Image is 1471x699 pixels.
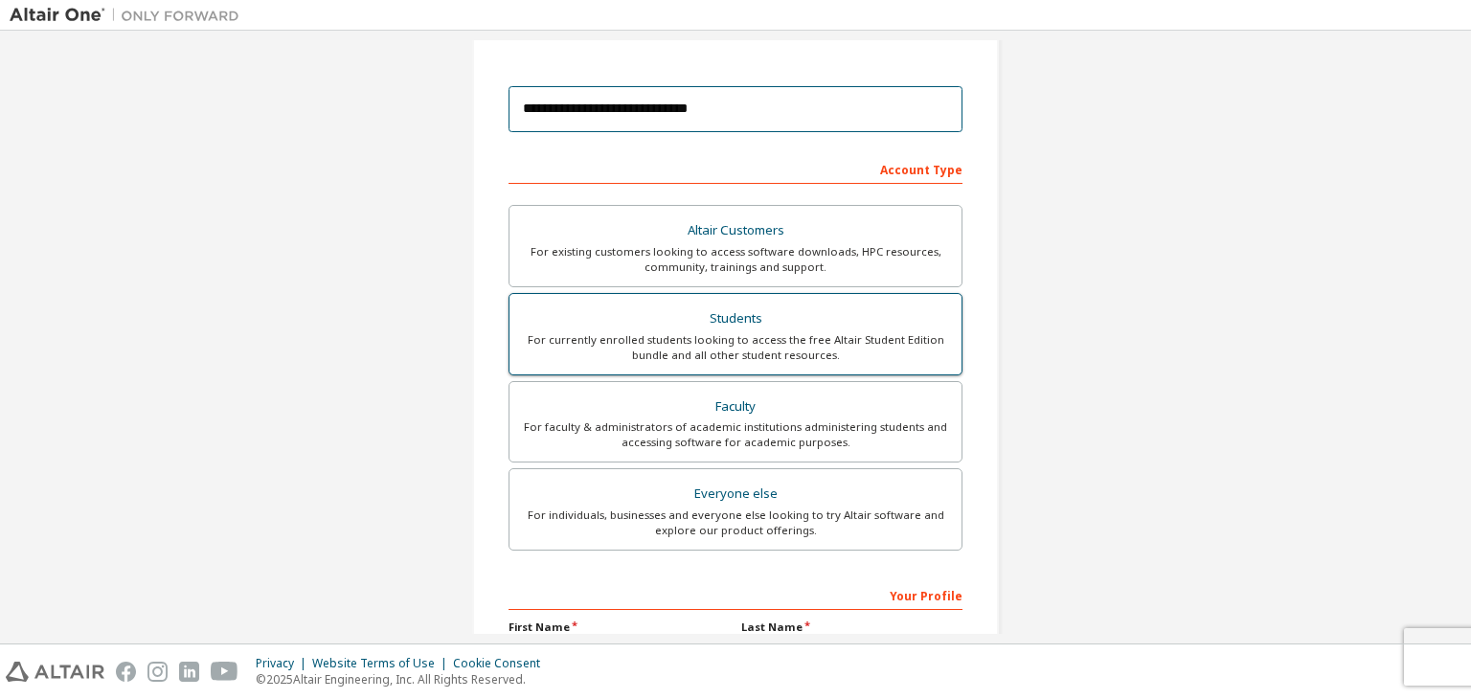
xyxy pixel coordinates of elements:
img: instagram.svg [147,662,168,682]
div: For existing customers looking to access software downloads, HPC resources, community, trainings ... [521,244,950,275]
label: Last Name [741,620,962,635]
img: altair_logo.svg [6,662,104,682]
div: For currently enrolled students looking to access the free Altair Student Edition bundle and all ... [521,332,950,363]
img: youtube.svg [211,662,238,682]
img: facebook.svg [116,662,136,682]
div: Your Profile [509,579,962,610]
div: Cookie Consent [453,656,552,671]
div: Students [521,305,950,332]
div: Account Type [509,153,962,184]
div: Everyone else [521,481,950,507]
div: Altair Customers [521,217,950,244]
div: Privacy [256,656,312,671]
div: For individuals, businesses and everyone else looking to try Altair software and explore our prod... [521,507,950,538]
img: Altair One [10,6,249,25]
div: Faculty [521,394,950,420]
div: For faculty & administrators of academic institutions administering students and accessing softwa... [521,419,950,450]
p: © 2025 Altair Engineering, Inc. All Rights Reserved. [256,671,552,688]
label: First Name [509,620,730,635]
img: linkedin.svg [179,662,199,682]
div: Website Terms of Use [312,656,453,671]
